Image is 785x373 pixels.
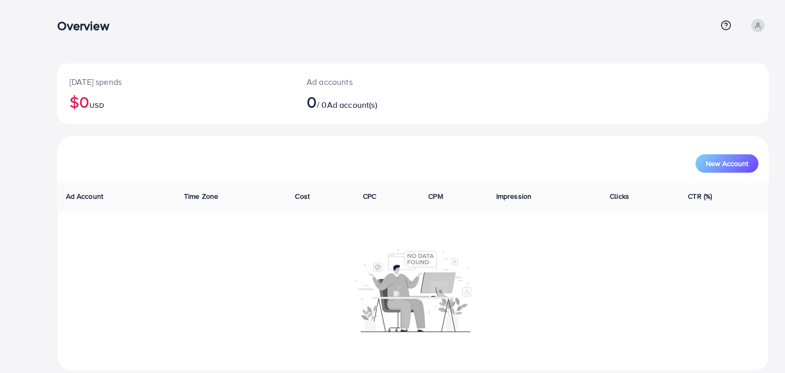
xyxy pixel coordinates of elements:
span: Clicks [610,191,629,201]
p: [DATE] spends [70,76,282,88]
span: CPM [428,191,443,201]
span: Ad account(s) [327,99,377,110]
p: Ad accounts [307,76,460,88]
span: CTR (%) [688,191,712,201]
span: Time Zone [184,191,218,201]
span: 0 [307,90,317,113]
button: New Account [696,154,758,173]
span: CPC [363,191,376,201]
span: Impression [496,191,532,201]
span: New Account [706,160,748,167]
span: Cost [295,191,310,201]
span: USD [89,100,104,110]
h2: $0 [70,92,282,111]
h3: Overview [57,18,117,33]
span: Ad Account [66,191,104,201]
h2: / 0 [307,92,460,111]
img: No account [355,248,471,332]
